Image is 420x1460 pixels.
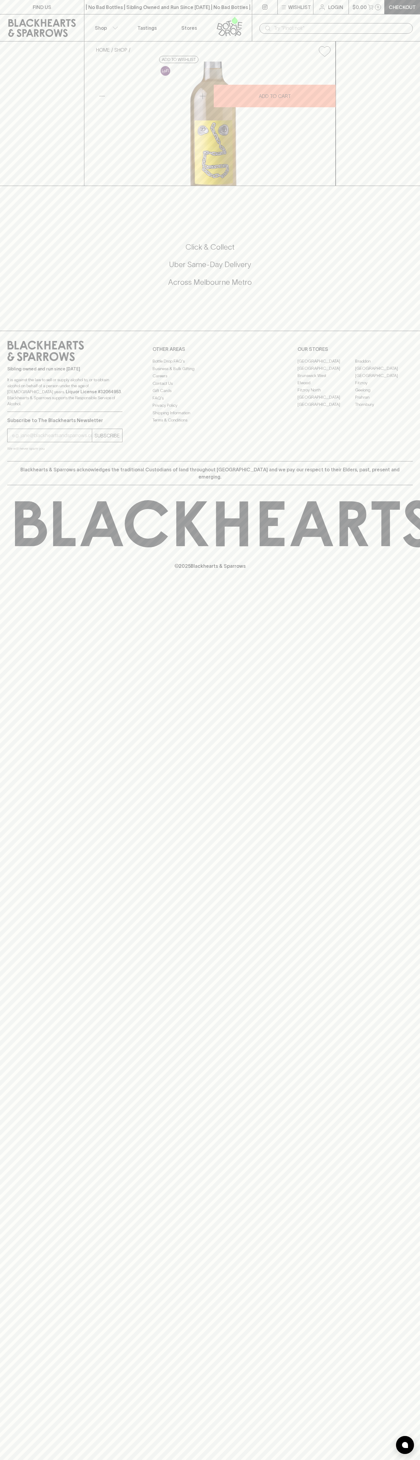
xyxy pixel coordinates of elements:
[298,394,355,401] a: [GEOGRAPHIC_DATA]
[298,401,355,408] a: [GEOGRAPHIC_DATA]
[214,85,336,107] button: ADD TO CART
[355,401,413,408] a: Thornbury
[66,389,121,394] strong: Liquor License #32064953
[96,47,110,53] a: HOME
[159,65,172,77] a: Some may call it natural, others minimum intervention, either way, it’s hands off & maybe even a ...
[84,14,126,41] button: Shop
[153,402,268,409] a: Privacy Policy
[7,277,413,287] h5: Across Melbourne Metro
[355,394,413,401] a: Prahran
[153,358,268,365] a: Bottle Drop FAQ's
[355,386,413,394] a: Geelong
[355,372,413,379] a: [GEOGRAPHIC_DATA]
[316,44,333,59] button: Add to wishlist
[137,24,157,32] p: Tastings
[153,380,268,387] a: Contact Us
[298,357,355,365] a: [GEOGRAPHIC_DATA]
[168,14,210,41] a: Stores
[181,24,197,32] p: Stores
[328,4,343,11] p: Login
[7,366,122,372] p: Sibling owned and run since [DATE]
[377,5,379,9] p: 0
[153,373,268,380] a: Careers
[352,4,367,11] p: $0.00
[402,1442,408,1448] img: bubble-icon
[298,386,355,394] a: Fitzroy North
[7,260,413,269] h5: Uber Same-Day Delivery
[259,93,291,100] p: ADD TO CART
[114,47,127,53] a: SHOP
[355,357,413,365] a: Braddon
[298,365,355,372] a: [GEOGRAPHIC_DATA]
[298,372,355,379] a: Brunswick West
[7,242,413,252] h5: Click & Collect
[95,432,120,439] p: SUBSCRIBE
[355,379,413,386] a: Fitzroy
[159,56,198,63] button: Add to wishlist
[33,4,51,11] p: FIND US
[91,62,335,186] img: 41484.png
[7,377,122,407] p: It is against the law to sell or supply alcohol to, or to obtain alcohol on behalf of a person un...
[12,466,408,480] p: Blackhearts & Sparrows acknowledges the traditional Custodians of land throughout [GEOGRAPHIC_DAT...
[153,409,268,416] a: Shipping Information
[92,429,122,442] button: SUBSCRIBE
[12,431,92,440] input: e.g. jane@blackheartsandsparrows.com.au
[355,365,413,372] a: [GEOGRAPHIC_DATA]
[7,218,413,319] div: Call to action block
[153,345,268,353] p: OTHER AREAS
[126,14,168,41] a: Tastings
[153,387,268,394] a: Gift Cards
[298,379,355,386] a: Elwood
[288,4,311,11] p: Wishlist
[389,4,416,11] p: Checkout
[153,365,268,372] a: Business & Bulk Gifting
[153,417,268,424] a: Terms & Conditions
[161,66,170,76] img: Lo-Fi
[7,446,122,452] p: We will never spam you
[7,417,122,424] p: Subscribe to The Blackhearts Newsletter
[95,24,107,32] p: Shop
[298,345,413,353] p: OUR STORES
[153,394,268,402] a: FAQ's
[274,23,408,33] input: Try "Pinot noir"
